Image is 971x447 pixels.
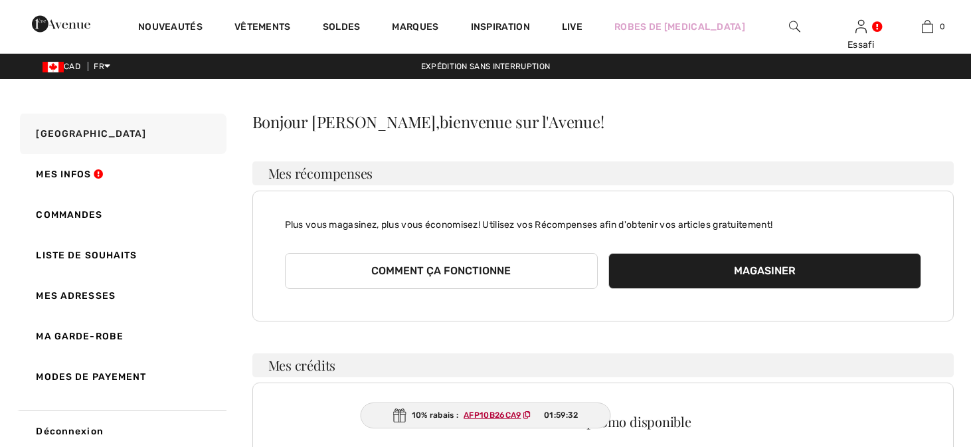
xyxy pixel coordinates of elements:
a: Commandes [17,195,226,235]
a: Soldes [323,21,361,35]
button: Magasiner [608,253,921,289]
span: 01:59:32 [544,409,578,421]
a: Vêtements [234,21,291,35]
img: Gift.svg [393,408,406,422]
a: Marques [392,21,438,35]
h3: Mes crédits [252,353,954,377]
a: Live [562,20,582,34]
img: Mon panier [922,19,933,35]
p: Plus vous magasinez, plus vous économisez! Utilisez vos Récompenses afin d'obtenir vos articles g... [285,207,922,232]
span: bienvenue sur l'Avenue! [440,111,604,132]
img: 1ère Avenue [32,11,90,37]
span: [GEOGRAPHIC_DATA] [36,128,146,139]
div: Bonjour [PERSON_NAME], [252,114,954,130]
img: Mes infos [855,19,867,35]
a: Mes infos [17,154,226,195]
a: Ma garde-robe [17,316,226,357]
div: Aucun code promo disponible [285,415,922,428]
a: Liste de souhaits [17,235,226,276]
h3: Mes récompenses [252,161,954,185]
ins: AFP10B26CA9 [464,410,521,420]
img: Canadian Dollar [43,62,64,72]
span: CAD [43,62,86,71]
div: 10% rabais : [361,402,611,428]
span: FR [94,62,110,71]
a: 0 [895,19,960,35]
div: Essafi [828,38,893,52]
a: Se connecter [855,20,867,33]
a: Robes de [MEDICAL_DATA] [614,20,745,34]
span: 0 [940,21,945,33]
span: Inspiration [471,21,530,35]
img: recherche [789,19,800,35]
a: Nouveautés [138,21,203,35]
button: Comment ça fonctionne [285,253,598,289]
a: Modes de payement [17,357,226,397]
a: Mes adresses [17,276,226,316]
